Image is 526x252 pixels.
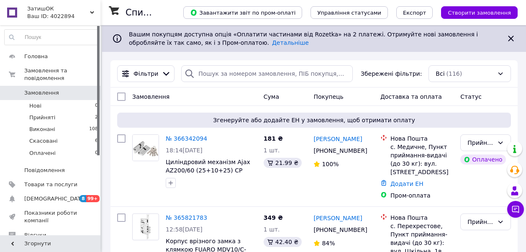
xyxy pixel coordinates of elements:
[396,6,433,19] button: Експорт
[166,226,203,233] span: 12:58[DATE]
[132,93,169,100] span: Замовлення
[441,6,518,19] button: Створити замовлення
[403,10,426,16] span: Експорт
[129,31,478,46] span: Вашим покупцям доступна опція «Оплатити частинами від Rozetka» на 2 платежі. Отримуйте нові замов...
[29,114,55,121] span: Прийняті
[380,93,442,100] span: Доставка та оплата
[390,143,454,176] div: с. Медичне, Пункт приймання-видачі (до 30 кг): вул. [STREET_ADDRESS]
[181,65,352,82] input: Пошук за номером замовлення, ПІБ покупця, номером телефону, Email, номером накладної
[166,214,207,221] a: № 365821783
[467,138,494,147] div: Прийнято
[390,191,454,200] div: Пром-оплата
[361,69,422,78] span: Збережені фільтри:
[313,214,362,222] a: [PERSON_NAME]
[29,137,58,145] span: Скасовані
[313,135,362,143] a: [PERSON_NAME]
[460,154,505,165] div: Оплачено
[310,6,388,19] button: Управління статусами
[183,6,302,19] button: Завантажити звіт по пром-оплаті
[24,89,59,97] span: Замовлення
[29,126,55,133] span: Виконані
[121,116,508,124] span: Згенеруйте або додайте ЕН у замовлення, щоб отримати оплату
[133,135,159,161] img: Фото товару
[264,135,283,142] span: 181 ₴
[390,180,423,187] a: Додати ЕН
[126,8,210,18] h1: Список замовлень
[133,69,158,78] span: Фільтри
[24,67,100,82] span: Замовлення та повідомлення
[448,10,511,16] span: Створити замовлення
[166,135,207,142] a: № 366342094
[95,114,98,121] span: 2
[89,126,98,133] span: 108
[86,195,100,202] span: 99+
[264,226,280,233] span: 1 шт.
[446,70,462,77] span: (116)
[95,102,98,110] span: 0
[460,93,482,100] span: Статус
[24,167,65,174] span: Повідомлення
[264,158,302,168] div: 21.99 ₴
[95,149,98,157] span: 0
[29,149,56,157] span: Оплачені
[264,214,283,221] span: 349 ₴
[467,217,494,226] div: Прийнято
[312,224,367,236] div: [PHONE_NUMBER]
[95,137,98,145] span: 6
[272,39,309,46] a: Детальніше
[24,53,48,60] span: Головна
[27,5,90,13] span: ЗатишОК
[317,10,381,16] span: Управління статусами
[24,181,77,188] span: Товари та послуги
[24,195,86,203] span: [DEMOGRAPHIC_DATA]
[390,134,454,143] div: Нова Пошта
[313,93,343,100] span: Покупець
[29,102,41,110] span: Нові
[5,30,98,45] input: Пошук
[507,201,524,218] button: Чат з покупцем
[264,147,280,154] span: 1 шт.
[322,161,339,167] span: 100%
[166,147,203,154] span: 18:14[DATE]
[312,145,367,157] div: [PHONE_NUMBER]
[190,9,295,16] span: Завантажити звіт по пром-оплаті
[264,237,302,247] div: 42.40 ₴
[264,93,279,100] span: Cума
[132,134,159,161] a: Фото товару
[80,195,86,202] span: 8
[322,240,335,247] span: 84%
[24,209,77,224] span: Показники роботи компанії
[433,9,518,15] a: Створити замовлення
[140,214,152,240] img: Фото товару
[390,213,454,222] div: Нова Пошта
[24,231,46,239] span: Відгуки
[27,13,100,20] div: Ваш ID: 4022894
[166,159,250,182] a: Циліндровий механізм Ajax AZ200/60 (25+10+25) CP хром
[436,69,444,78] span: Всі
[132,213,159,240] a: Фото товару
